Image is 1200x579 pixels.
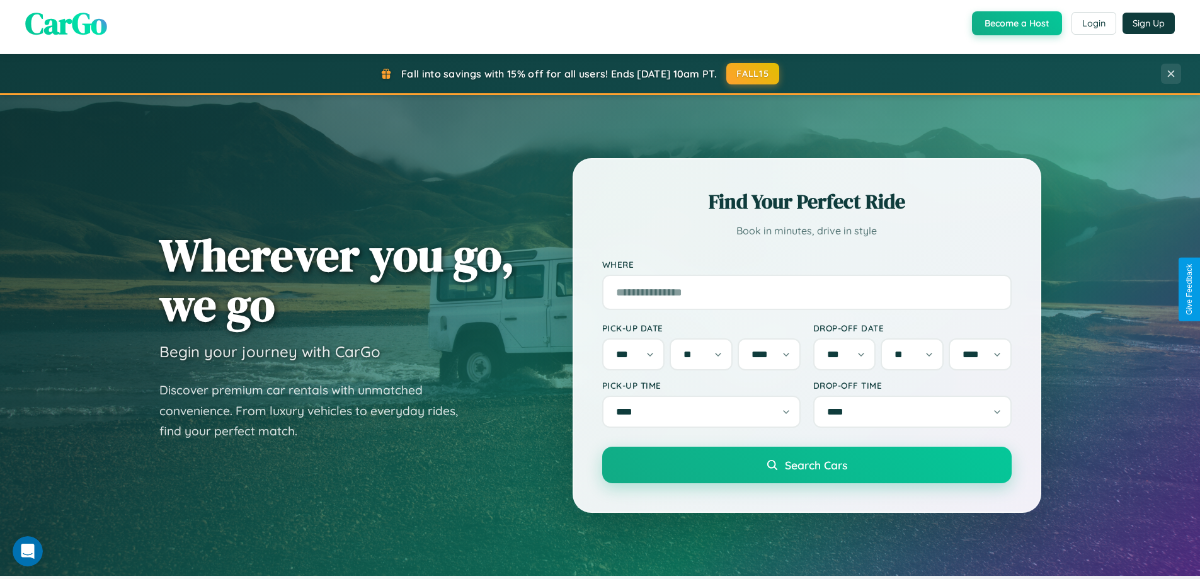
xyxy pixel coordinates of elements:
span: Search Cars [785,458,847,472]
p: Discover premium car rentals with unmatched convenience. From luxury vehicles to everyday rides, ... [159,380,474,442]
label: Drop-off Time [813,380,1012,391]
h2: Find Your Perfect Ride [602,188,1012,215]
button: Search Cars [602,447,1012,483]
p: Book in minutes, drive in style [602,222,1012,240]
button: Become a Host [972,11,1062,35]
label: Pick-up Date [602,323,801,333]
h1: Wherever you go, we go [159,230,515,330]
button: Login [1071,12,1116,35]
div: Give Feedback [1185,264,1194,315]
label: Where [602,259,1012,270]
button: FALL15 [726,63,779,84]
h3: Begin your journey with CarGo [159,342,380,361]
label: Pick-up Time [602,380,801,391]
span: Fall into savings with 15% off for all users! Ends [DATE] 10am PT. [401,67,717,80]
iframe: Intercom live chat [13,536,43,566]
label: Drop-off Date [813,323,1012,333]
button: Sign Up [1123,13,1175,34]
span: CarGo [25,3,107,44]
